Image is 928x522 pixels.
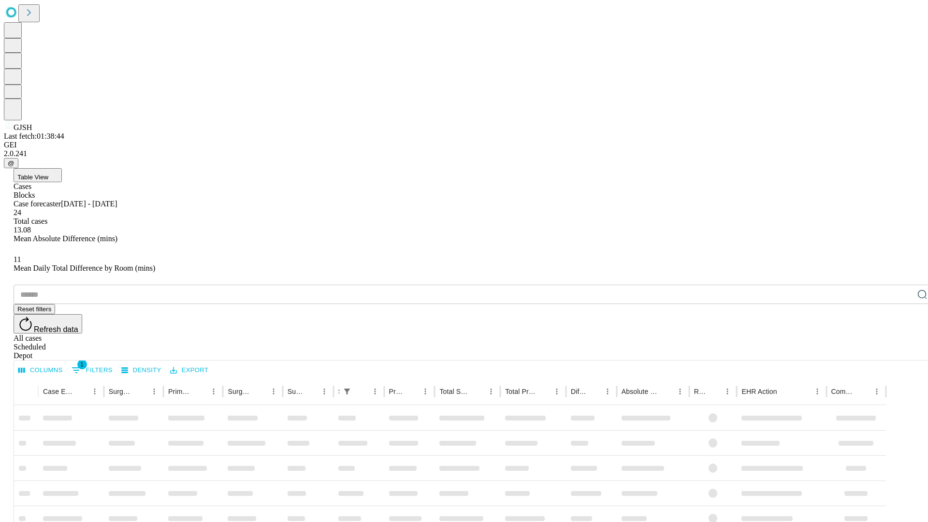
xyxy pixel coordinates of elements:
button: Table View [14,168,62,182]
div: Comments [831,388,855,395]
button: Sort [134,385,147,398]
button: Menu [207,385,220,398]
button: Menu [484,385,498,398]
button: Menu [419,385,432,398]
span: Mean Daily Total Difference by Room (mins) [14,264,155,272]
div: 1 active filter [340,385,354,398]
button: Sort [304,385,318,398]
button: Sort [74,385,88,398]
div: Case Epic Id [43,388,73,395]
span: Total cases [14,217,47,225]
span: 11 [14,255,21,263]
button: Menu [267,385,280,398]
button: Menu [318,385,331,398]
span: Case forecaster [14,200,61,208]
button: Menu [721,385,734,398]
span: [DATE] - [DATE] [61,200,117,208]
button: Sort [253,385,267,398]
div: Primary Service [168,388,192,395]
button: Sort [587,385,601,398]
button: Menu [368,385,382,398]
button: Menu [870,385,884,398]
button: Show filters [69,362,115,378]
button: Sort [856,385,870,398]
button: Menu [147,385,161,398]
button: Refresh data [14,314,82,333]
div: Surgery Name [228,388,252,395]
span: 24 [14,208,21,217]
div: 2.0.241 [4,149,924,158]
div: Difference [571,388,586,395]
button: Select columns [16,363,65,378]
span: @ [8,159,14,167]
button: Sort [536,385,550,398]
button: Sort [193,385,207,398]
div: Scheduled In Room Duration [338,388,339,395]
div: Surgeon Name [109,388,133,395]
button: Density [119,363,164,378]
button: Export [168,363,211,378]
button: Menu [811,385,824,398]
span: Last fetch: 01:38:44 [4,132,64,140]
span: 1 [77,360,87,369]
button: @ [4,158,18,168]
div: Predicted In Room Duration [389,388,405,395]
button: Menu [673,385,687,398]
span: Mean Absolute Difference (mins) [14,234,117,243]
button: Sort [660,385,673,398]
div: Surgery Date [288,388,303,395]
div: Total Scheduled Duration [439,388,470,395]
div: Total Predicted Duration [505,388,536,395]
button: Show filters [340,385,354,398]
span: Reset filters [17,305,51,313]
span: GJSH [14,123,32,131]
div: EHR Action [741,388,777,395]
button: Sort [355,385,368,398]
span: Refresh data [34,325,78,333]
div: Resolved in EHR [694,388,707,395]
button: Sort [707,385,721,398]
div: Absolute Difference [622,388,659,395]
button: Sort [405,385,419,398]
button: Sort [778,385,792,398]
span: 13.08 [14,226,31,234]
button: Menu [88,385,101,398]
button: Menu [550,385,564,398]
div: GEI [4,141,924,149]
button: Sort [471,385,484,398]
button: Menu [601,385,614,398]
button: Reset filters [14,304,55,314]
span: Table View [17,174,48,181]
